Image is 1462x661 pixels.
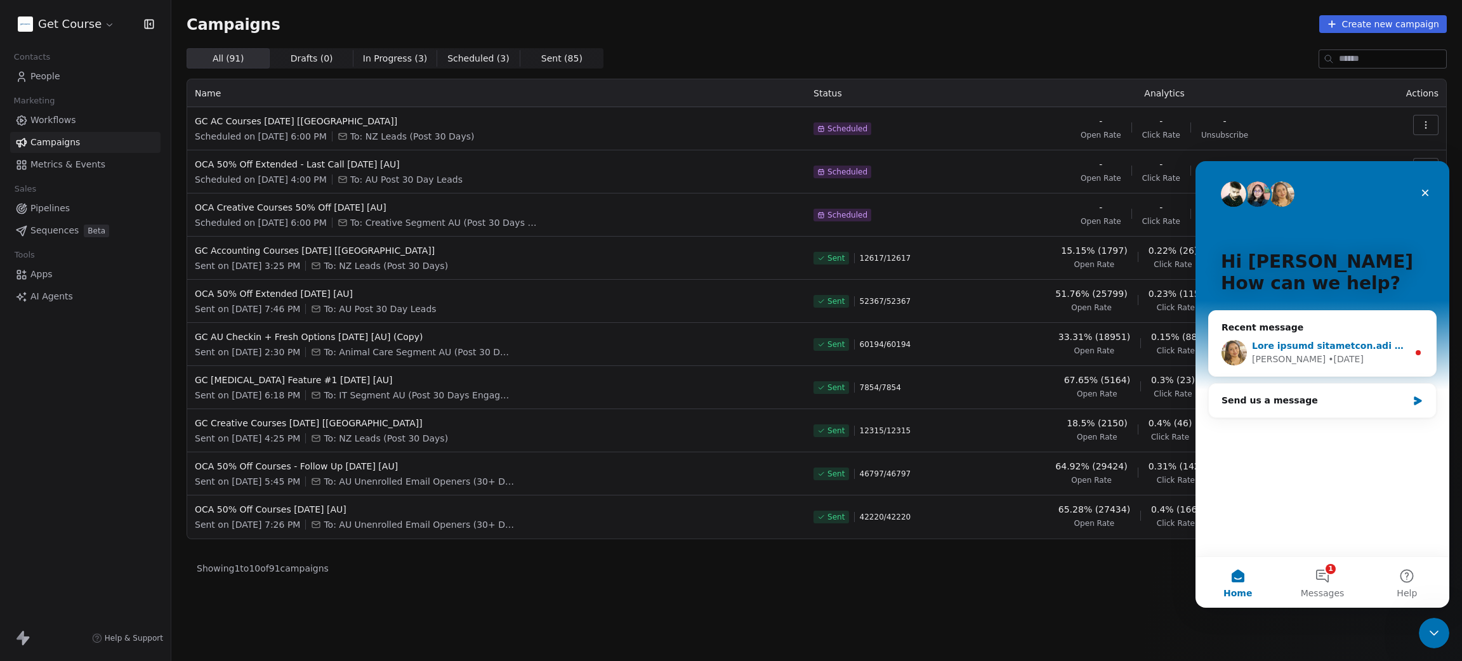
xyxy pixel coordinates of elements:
[350,130,475,143] span: To: NZ Leads (Post 30 Days)
[10,198,161,219] a: Pipelines
[195,201,798,214] span: OCA Creative Courses 50% Off [DATE] [AU]
[1099,115,1102,128] span: -
[827,426,845,436] span: Sent
[195,346,300,358] span: Sent on [DATE] 2:30 PM
[827,512,845,522] span: Sent
[195,130,327,143] span: Scheduled on [DATE] 6:00 PM
[9,245,40,265] span: Tools
[1149,244,1198,257] span: 0.22% (26)
[1074,259,1115,270] span: Open Rate
[1159,201,1162,214] span: -
[1223,115,1227,128] span: -
[195,244,798,257] span: GC Accounting Courses [DATE] [[GEOGRAPHIC_DATA]]
[860,383,901,393] span: 7854 / 7854
[195,417,798,429] span: GC Creative Courses [DATE] [[GEOGRAPHIC_DATA]]
[1319,15,1447,33] button: Create new campaign
[827,167,867,177] span: Scheduled
[860,469,911,479] span: 46797 / 46797
[1151,374,1195,386] span: 0.3% (23)
[965,79,1364,107] th: Analytics
[10,286,161,307] a: AI Agents
[1223,158,1227,171] span: -
[1142,130,1180,140] span: Click Rate
[1081,216,1121,226] span: Open Rate
[195,303,300,315] span: Sent on [DATE] 7:46 PM
[1157,518,1195,528] span: Click Rate
[195,374,798,386] span: GC [MEDICAL_DATA] Feature #1 [DATE] [AU]
[105,633,163,643] span: Help & Support
[30,70,60,83] span: People
[1099,201,1102,214] span: -
[92,633,163,643] a: Help & Support
[30,290,73,303] span: AI Agents
[1074,518,1115,528] span: Open Rate
[827,253,845,263] span: Sent
[860,253,911,263] span: 12617 / 12617
[9,180,42,199] span: Sales
[8,91,60,110] span: Marketing
[8,48,56,67] span: Contacts
[860,296,911,306] span: 52367 / 52367
[1071,475,1112,485] span: Open Rate
[447,52,510,65] span: Scheduled ( 3 )
[324,259,448,272] span: To: NZ Leads (Post 30 Days)
[350,173,463,186] span: To: AU Post 30 Day Leads
[195,330,798,343] span: GC AU Checkin + Fresh Options [DATE] [AU] (Copy)
[1055,287,1127,300] span: 51.76% (25799)
[1058,503,1130,516] span: 65.28% (27434)
[827,339,845,350] span: Sent
[1151,432,1189,442] span: Click Rate
[195,173,327,186] span: Scheduled on [DATE] 4:00 PM
[1151,503,1201,516] span: 0.4% (166)
[18,16,33,32] img: gc-on-white.png
[1157,475,1195,485] span: Click Rate
[1074,346,1115,356] span: Open Rate
[1159,158,1162,171] span: -
[30,158,105,171] span: Metrics & Events
[30,136,80,149] span: Campaigns
[197,562,329,575] span: Showing 1 to 10 of 91 campaigns
[1364,79,1446,107] th: Actions
[1195,161,1449,608] iframe: Intercom live chat
[195,503,798,516] span: OCA 50% Off Courses [DATE] [AU]
[860,426,911,436] span: 12315 / 12315
[541,52,583,65] span: Sent ( 85 )
[195,460,798,473] span: OCA 50% Off Courses - Follow Up [DATE] [AU]
[827,124,867,134] span: Scheduled
[324,346,514,358] span: To: Animal Care Segment AU (Post 30 Days Engaged) + 6 more
[1099,158,1102,171] span: -
[324,432,448,445] span: To: NZ Leads (Post 30 Days)
[827,383,845,393] span: Sent
[10,154,161,175] a: Metrics & Events
[827,469,845,479] span: Sent
[1081,130,1121,140] span: Open Rate
[324,303,436,315] span: To: AU Post 30 Day Leads
[324,518,514,531] span: To: AU Unenrolled Email Openers (30+ Day Old Leads)
[860,339,911,350] span: 60194 / 60194
[187,15,280,33] span: Campaigns
[827,296,845,306] span: Sent
[324,389,514,402] span: To: IT Segment AU (Post 30 Days Engaged) + 3 more
[1149,460,1204,473] span: 0.31% (142)
[1151,330,1201,343] span: 0.15% (88)
[195,475,300,488] span: Sent on [DATE] 5:45 PM
[1154,389,1192,399] span: Click Rate
[1149,417,1192,429] span: 0.4% (46)
[195,158,798,171] span: OCA 50% Off Extended - Last Call [DATE] [AU]
[324,475,514,488] span: To: AU Unenrolled Email Openers (30+ Day Old Leads)
[195,115,798,128] span: GC AC Courses [DATE] [[GEOGRAPHIC_DATA]]
[1419,618,1449,648] iframe: Intercom live chat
